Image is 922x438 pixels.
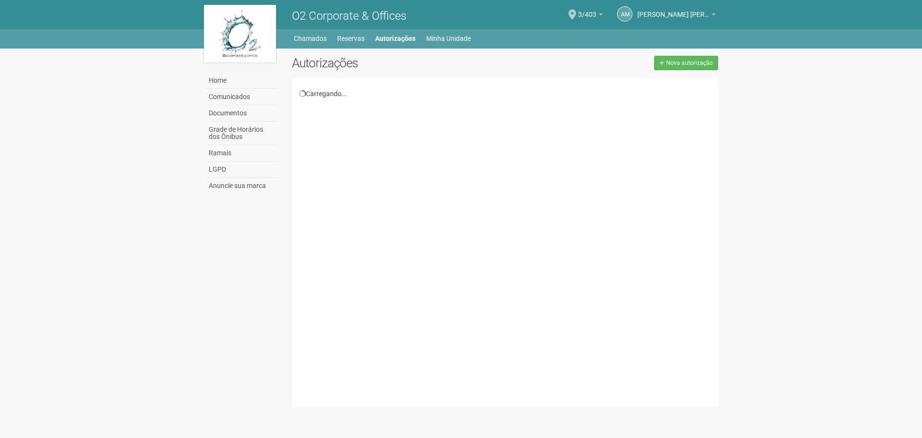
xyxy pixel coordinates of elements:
a: Nova autorização [654,56,718,70]
a: Autorizações [375,32,416,45]
a: [PERSON_NAME] [PERSON_NAME] [637,12,716,20]
a: Documentos [206,105,278,122]
span: Alice Martins Nery [637,1,709,18]
a: Ramais [206,145,278,162]
a: Comunicados [206,89,278,105]
a: Minha Unidade [426,32,471,45]
a: Grade de Horários dos Ônibus [206,122,278,145]
span: 3/403 [578,1,596,18]
a: Anuncie sua marca [206,178,278,194]
a: 3/403 [578,12,603,20]
a: LGPD [206,162,278,178]
div: Carregando... [299,89,711,98]
span: Nova autorização [666,60,713,66]
a: AM [617,6,632,22]
img: logo.jpg [204,5,276,63]
a: Home [206,73,278,89]
h2: Autorizações [292,56,498,70]
a: Chamados [294,32,327,45]
span: O2 Corporate & Offices [292,9,406,23]
a: Reservas [337,32,365,45]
